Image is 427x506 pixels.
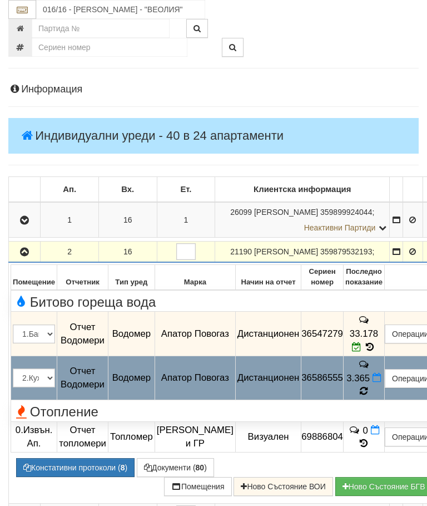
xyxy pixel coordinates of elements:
[11,265,57,290] th: Помещение
[184,215,188,224] span: 1
[108,356,155,400] td: Водомер
[16,458,135,477] button: Констативни протоколи (8)
[373,373,381,382] i: Нов Отчет към 30/09/2025
[254,247,318,256] span: [PERSON_NAME]
[348,425,363,435] span: История на забележките
[350,328,378,339] span: 33.178
[41,202,99,238] td: 1
[254,208,318,217] span: [PERSON_NAME]
[180,185,191,194] b: Ет.
[121,463,125,472] b: 8
[230,247,252,256] span: Партида №
[215,202,390,238] td: ;
[343,265,384,290] th: Последно показание
[155,265,235,290] th: Марка
[215,177,390,203] td: Клиентска информация: No sort applied, sorting is disabled
[320,247,372,256] span: 359879532193
[8,84,419,95] h4: Информация
[9,177,41,203] td: : No sort applied, sorting is disabled
[235,312,301,356] td: Дистанционен
[363,425,368,435] span: 0
[13,405,98,419] span: Отопление
[196,463,205,472] b: 80
[390,177,403,203] td: : No sort applied, sorting is disabled
[155,356,235,400] td: Апатор Повогаз
[61,366,105,390] span: Отчет Водомери
[360,386,368,396] span: История на показанията
[61,322,105,346] span: Отчет Водомери
[41,242,99,263] td: 2
[164,477,232,496] button: Помещения
[155,312,235,356] td: Апатор Повогаз
[98,202,157,238] td: 16
[11,421,57,453] td: 0.Извън. Ап.
[364,342,376,352] span: История на показанията
[301,328,343,339] span: 36547279
[235,356,301,400] td: Дистанционен
[403,177,423,203] td: : No sort applied, sorting is disabled
[346,372,370,383] span: 3.365
[155,421,235,453] td: [PERSON_NAME] и ГР
[32,19,170,38] input: Партида №
[301,431,343,442] span: 69886804
[157,177,215,203] td: Ет.: No sort applied, sorting is disabled
[234,477,332,496] button: Ново Състояние ВОИ
[13,295,156,310] span: Битово гореща вода
[215,242,390,263] td: ;
[41,177,99,203] td: Ап.: No sort applied, sorting is disabled
[8,118,419,154] h4: Индивидуални уреди - 40 в 24 апартаменти
[63,185,76,194] b: Ап.
[108,312,155,356] td: Водомер
[121,185,134,194] b: Вх.
[230,208,252,217] span: Партида №
[358,438,370,449] span: История на показанията
[59,425,106,449] span: Отчет топломери
[371,425,380,435] i: Нов Отчет към 30/09/2025
[235,421,301,453] td: Визуален
[320,208,372,217] span: 359899924044
[32,38,187,57] input: Сериен номер
[137,458,214,477] button: Документи (80)
[358,315,370,325] span: История на забележките
[301,372,343,383] span: 36586555
[352,342,361,352] i: Редакция Отчет към 30/09/2025
[98,242,157,263] td: 16
[304,223,376,232] span: Неактивни Партиди
[98,177,157,203] td: Вх.: No sort applied, sorting is disabled
[57,265,108,290] th: Отчетник
[254,185,351,194] b: Клиентска информация
[301,265,344,290] th: Сериен номер
[108,265,155,290] th: Тип уред
[235,265,301,290] th: Начин на отчет
[108,421,155,453] td: Топломер
[358,359,370,370] span: История на забележките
